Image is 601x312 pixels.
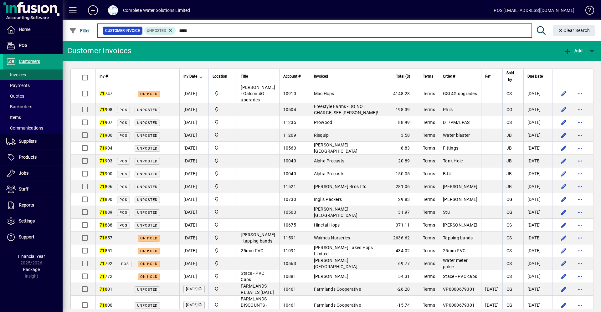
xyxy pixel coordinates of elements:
div: Due Date [527,73,548,80]
a: Communications [3,123,63,133]
span: [PERSON_NAME][GEOGRAPHIC_DATA] [314,258,357,269]
span: Stace - PVC caps [443,274,477,279]
a: Payments [3,80,63,91]
button: More options [575,89,585,99]
div: Title [241,73,275,80]
td: [DATE] [179,193,208,206]
span: Total ($) [396,73,410,80]
span: 10730 [283,197,296,202]
td: [DATE] [179,244,208,257]
td: [DATE] [523,103,552,116]
td: [DATE] [179,167,208,180]
span: Motueka [213,119,233,126]
em: 71 [100,91,105,96]
div: Ref [485,73,499,80]
td: [DATE] [179,206,208,219]
span: Customers [19,59,40,64]
button: Edit [559,233,569,243]
span: POS [120,198,127,202]
span: JB [506,146,512,151]
span: CS [506,274,512,279]
span: Terms [423,91,435,96]
span: 906 [100,133,112,138]
span: [PERSON_NAME] [443,197,477,202]
span: Inglis Packers [314,197,342,202]
span: Due Date [527,73,543,80]
span: Financial Year [18,254,45,259]
span: Motueka [213,132,233,139]
td: 69.77 [389,257,419,270]
span: Water blaster [443,133,470,138]
span: Terms [423,146,435,151]
td: 2636.62 [389,232,419,244]
em: 71 [100,158,105,163]
button: More options [575,284,585,294]
span: POS [120,121,127,125]
span: Fittings [443,146,458,151]
span: CG [506,210,513,215]
td: [DATE] [179,84,208,103]
span: Terms [423,133,435,138]
span: Package [23,267,40,272]
span: Motueka [213,196,233,203]
span: 747 [100,91,112,96]
td: [DATE] [179,232,208,244]
td: [DATE] [523,142,552,155]
a: Suppliers [3,134,63,149]
span: Terms [423,158,435,163]
button: Profile [103,5,123,16]
span: Waimea Nurseries [314,235,350,240]
span: CS [506,248,512,253]
button: More options [575,182,585,192]
span: Unposted [137,121,157,125]
span: Quotes [6,94,24,99]
span: CG [506,197,513,202]
span: Inv Date [183,73,197,80]
td: 371.11 [389,219,419,232]
label: [DATE] [183,301,205,309]
span: Stu [443,210,450,215]
span: Motueka [213,209,233,216]
span: Jobs [19,171,28,176]
span: 889 [100,210,112,215]
span: Clear Search [558,28,590,33]
button: Edit [559,246,569,256]
span: Alpha Precasts [314,158,345,163]
div: Account # [283,73,306,80]
span: 10040 [283,171,296,176]
button: More options [575,143,585,153]
span: Stace - PVC Caps [241,271,264,282]
span: Terms [423,107,435,112]
span: POS [120,134,127,138]
span: Ref [485,73,491,80]
td: [DATE] [523,180,552,193]
span: 904 [100,146,112,151]
span: Inv # [100,73,108,80]
span: 851 [100,248,112,253]
span: 11521 [283,184,296,189]
span: CS [506,120,512,125]
span: POS [120,172,127,176]
span: Motueka [213,183,233,190]
span: DT/PM/LPAS [443,120,470,125]
button: More options [575,220,585,230]
span: Motueka [213,247,233,254]
span: [PERSON_NAME] - tapping bands [241,232,275,243]
em: 71 [100,197,105,202]
span: Unposted [137,134,157,138]
button: Edit [559,194,569,204]
span: Payments [6,83,30,88]
span: Terms [423,120,435,125]
button: More options [575,130,585,140]
div: Total ($) [393,73,416,80]
span: Motueka [213,90,233,97]
span: Staff [19,187,28,192]
span: Water meter pulse [443,258,468,269]
span: [PERSON_NAME] - Galcon 4G upgrades [241,85,275,102]
span: Unposted [147,28,166,33]
span: Terms [423,73,433,80]
td: [DATE] [523,232,552,244]
button: More options [575,233,585,243]
span: Customer Invoice [105,28,140,34]
a: Knowledge Base [581,1,593,22]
